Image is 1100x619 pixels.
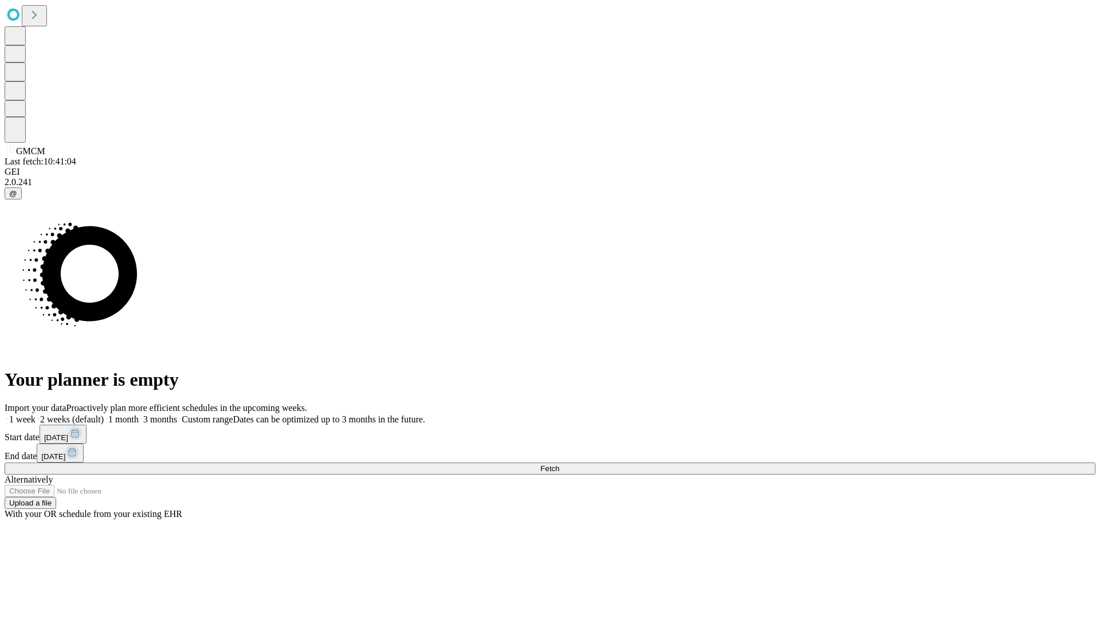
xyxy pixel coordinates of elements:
[143,414,177,424] span: 3 months
[108,414,139,424] span: 1 month
[5,167,1095,177] div: GEI
[5,509,182,519] span: With your OR schedule from your existing EHR
[37,444,84,463] button: [DATE]
[233,414,425,424] span: Dates can be optimized up to 3 months in the future.
[5,369,1095,390] h1: Your planner is empty
[5,187,22,199] button: @
[540,464,559,473] span: Fetch
[5,425,1095,444] div: Start date
[5,156,76,166] span: Last fetch: 10:41:04
[40,425,87,444] button: [DATE]
[9,414,36,424] span: 1 week
[5,497,56,509] button: Upload a file
[5,444,1095,463] div: End date
[5,403,66,413] span: Import your data
[5,177,1095,187] div: 2.0.241
[41,452,65,461] span: [DATE]
[40,414,104,424] span: 2 weeks (default)
[44,433,68,442] span: [DATE]
[9,189,17,198] span: @
[16,146,45,156] span: GMCM
[5,463,1095,475] button: Fetch
[5,475,53,484] span: Alternatively
[66,403,307,413] span: Proactively plan more efficient schedules in the upcoming weeks.
[182,414,233,424] span: Custom range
